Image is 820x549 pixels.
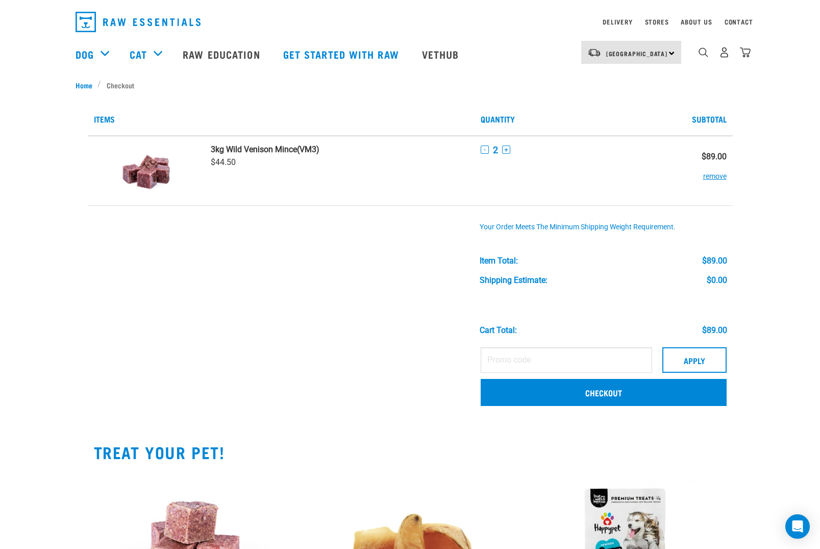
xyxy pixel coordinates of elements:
div: Shipping Estimate: [480,276,548,285]
img: user.png [719,47,730,58]
div: Item Total: [480,256,518,266]
h2: TREAT YOUR PET! [94,443,727,461]
a: About Us [681,20,712,23]
a: 3kg Wild Venison Mince(VM3) [211,145,468,154]
img: Raw Essentials Logo [76,12,201,32]
a: Stores [645,20,669,23]
nav: breadcrumbs [76,80,745,90]
input: Promo code [481,347,652,373]
div: $89.00 [702,256,727,266]
span: $44.50 [211,157,236,167]
img: Wild Venison Mince [120,145,172,197]
a: Home [76,80,98,90]
button: - [481,146,489,154]
div: $0.00 [707,276,727,285]
a: Dog [76,46,94,62]
a: Contact [725,20,753,23]
div: Cart total: [480,326,517,335]
a: Vethub [412,34,472,75]
img: home-icon-1@2x.png [699,47,708,57]
a: Cat [130,46,147,62]
span: [GEOGRAPHIC_DATA] [606,52,668,55]
a: Checkout [481,379,727,405]
a: Delivery [603,20,632,23]
button: Apply [662,347,727,373]
a: Raw Education [172,34,272,75]
button: remove [703,161,727,181]
div: Open Intercom Messenger [785,514,810,539]
img: van-moving.png [587,48,601,57]
span: 2 [493,145,498,155]
button: + [502,146,510,154]
div: Your order meets the minimum shipping weight requirement. [480,223,727,231]
th: Subtotal [668,103,732,136]
td: $89.00 [668,136,732,206]
th: Quantity [475,103,668,136]
nav: dropdown navigation [67,8,753,36]
div: $89.00 [702,326,727,335]
a: Get started with Raw [273,34,412,75]
img: home-icon@2x.png [740,47,751,58]
strong: 3kg Wild Venison Mince [211,145,297,154]
th: Items [88,103,475,136]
